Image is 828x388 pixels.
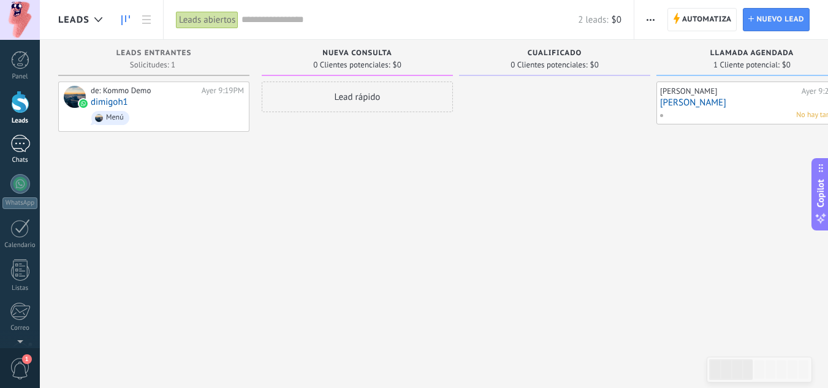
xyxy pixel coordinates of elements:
button: Más [642,8,659,31]
span: Copilot [815,179,827,207]
div: Calendario [2,242,38,249]
span: 0 Clientes potenciales: [313,61,390,69]
div: Correo [2,324,38,332]
span: 2 leads: [578,14,608,26]
div: Leads [2,117,38,125]
a: Leads [115,8,136,32]
div: Chats [2,156,38,164]
span: 1 Cliente potencial: [713,61,780,69]
div: Nueva consulta [268,49,447,59]
span: Solicitudes: 1 [130,61,175,69]
div: Listas [2,284,38,292]
div: [PERSON_NAME] [660,86,799,96]
a: Nuevo lead [743,8,810,31]
span: $0 [590,61,599,69]
img: waba.svg [79,99,88,108]
div: Leads Entrantes [64,49,243,59]
div: dimigoh1 [64,86,86,108]
div: Menú [106,113,124,122]
span: $0 [782,61,791,69]
div: Ayer 9:19PM [202,86,244,96]
span: Nuevo lead [756,9,804,31]
span: Automatiza [682,9,732,31]
div: de: Kommo Demo [91,86,197,96]
div: Cualificado [465,49,644,59]
div: Leads abiertos [176,11,238,29]
span: Leads Entrantes [116,49,192,58]
div: Panel [2,73,38,81]
span: Nueva consulta [322,49,392,58]
span: 1 [22,354,32,364]
a: dimigoh1 [91,97,128,107]
a: Automatiza [667,8,737,31]
a: Lista [136,8,157,32]
span: Llamada agendada [710,49,794,58]
span: Leads [58,14,89,26]
span: Cualificado [528,49,582,58]
span: 0 Clientes potenciales: [511,61,587,69]
span: $0 [612,14,621,26]
div: Lead rápido [262,82,453,112]
span: $0 [393,61,401,69]
div: WhatsApp [2,197,37,209]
